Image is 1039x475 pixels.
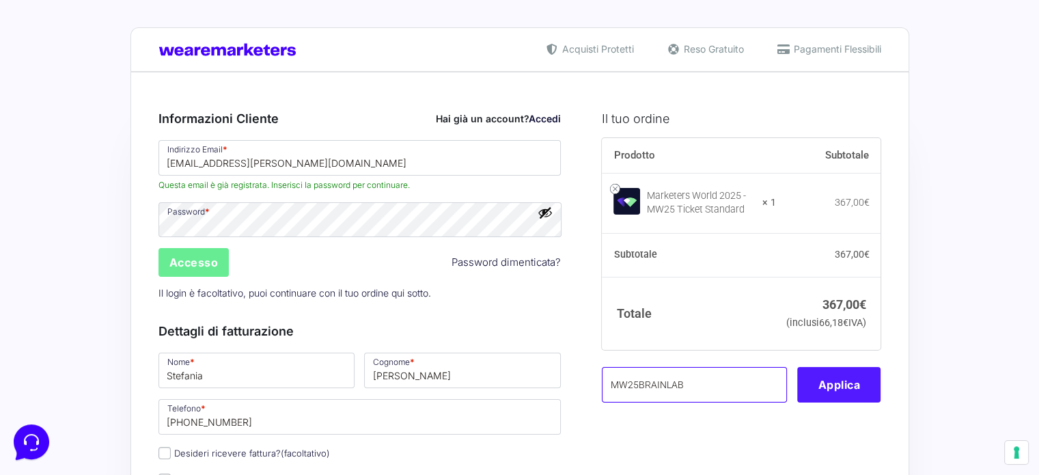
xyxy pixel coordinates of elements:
[790,42,881,56] span: Pagamenti Flessibili
[11,422,52,463] iframe: Customerly Messenger Launcher
[158,140,562,176] input: Indirizzo Email *
[11,11,230,55] h2: Hello from Marketers 👋
[1005,441,1028,464] button: Le tue preferenze relative al consenso per le tecnologie di tracciamento
[834,197,869,208] bdi: 367,00
[158,109,562,128] h3: Informazioni Cliente
[44,98,71,126] img: dark
[364,353,561,388] input: Cognome *
[41,368,64,381] p: Home
[602,109,881,128] h3: Il tuo ordine
[158,353,355,388] input: Nome *
[680,42,744,56] span: Reso Gratuito
[22,191,93,202] span: Find an Answer
[859,297,866,312] span: €
[602,138,776,174] th: Prodotto
[647,189,753,217] div: Marketers World 2025 - MW25 Ticket Standard
[863,197,869,208] span: €
[797,367,881,403] button: Applica
[158,322,562,340] h3: Dettagli di fatturazione
[559,42,634,56] span: Acquisti Protetti
[117,368,156,381] p: Messages
[538,205,553,220] button: Mostra password
[11,349,95,381] button: Home
[158,447,171,459] input: Desideri ricevere fattura?(facoltativo)
[22,98,49,126] img: dark
[22,77,111,87] span: Your Conversations
[762,196,776,210] strong: × 1
[22,137,251,164] button: Start a Conversation
[602,367,787,403] input: Coupon
[436,111,561,126] div: Hai già un account?
[863,249,869,260] span: €
[281,448,330,459] span: (facoltativo)
[158,248,230,277] input: Accesso
[158,179,562,191] span: Questa email è già registrata. Inserisci la password per continuare.
[843,317,848,329] span: €
[452,255,561,271] a: Password dimenticata?
[158,448,330,459] label: Desideri ricevere fattura?
[529,113,561,124] a: Accedi
[602,277,776,350] th: Totale
[819,317,848,329] span: 66,18
[822,297,866,312] bdi: 367,00
[776,138,881,174] th: Subtotale
[170,191,251,202] a: Open Help Center
[613,188,640,215] img: Marketers World 2025 - MW25 Ticket Standard
[178,349,262,381] button: Help
[158,399,562,435] input: Telefono *
[786,317,866,329] small: (inclusi IVA)
[602,234,776,277] th: Subtotale
[212,368,230,381] p: Help
[95,349,179,381] button: Messages
[66,98,93,126] img: dark
[98,145,191,156] span: Start a Conversation
[31,221,223,234] input: Search for an Article...
[834,249,869,260] bdi: 367,00
[154,279,566,307] p: Il login è facoltativo, puoi continuare con il tuo ordine qui sotto.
